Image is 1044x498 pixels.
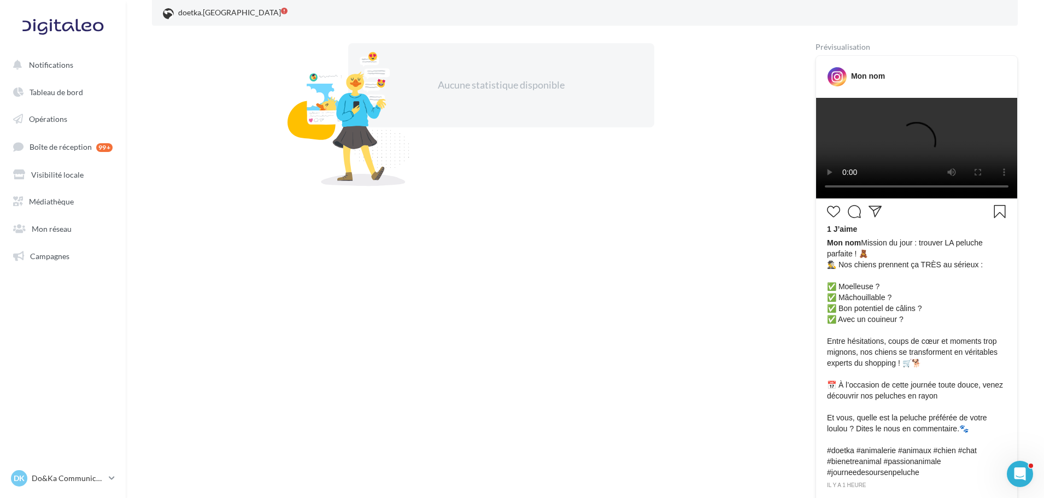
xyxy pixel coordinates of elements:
[7,135,119,159] a: Boîte de réception 99+
[161,5,443,21] a: doetka.[GEOGRAPHIC_DATA]
[851,71,885,81] div: Mon nom
[31,169,84,179] span: Visibilité locale
[383,78,619,92] div: Aucune statistique disponible
[29,197,74,206] span: Médiathèque
[14,473,25,484] span: DK
[30,142,92,151] span: Boîte de réception
[161,5,290,21] div: doetka.[GEOGRAPHIC_DATA]
[7,163,119,186] a: Visibilité locale
[96,143,113,152] div: 99+
[816,43,1018,51] div: Prévisualisation
[7,218,119,241] a: Mon réseau
[7,54,115,77] button: Notifications
[30,87,83,97] span: Tableau de bord
[848,205,861,218] svg: Commenter
[827,224,1006,237] div: 1 J’aime
[30,251,69,261] span: Campagnes
[7,108,119,131] a: Opérations
[9,468,117,489] a: DK Do&Ka Communication
[827,238,861,247] span: Mon nom
[827,205,840,218] svg: J’aime
[993,205,1006,218] svg: Enregistrer
[29,114,67,124] span: Opérations
[827,481,1006,490] div: il y a 1 heure
[827,237,1006,478] span: Mission du jour : trouver LA peluche parfaite ! 🧸 🕵️‍♂️ Nos chiens prennent ça TRÈS au sérieux : ...
[869,205,882,218] svg: Partager la publication
[32,473,104,484] p: Do&Ka Communication
[29,60,73,69] span: Notifications
[32,224,72,233] span: Mon réseau
[7,190,119,213] a: Médiathèque
[1007,461,1033,487] iframe: Intercom live chat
